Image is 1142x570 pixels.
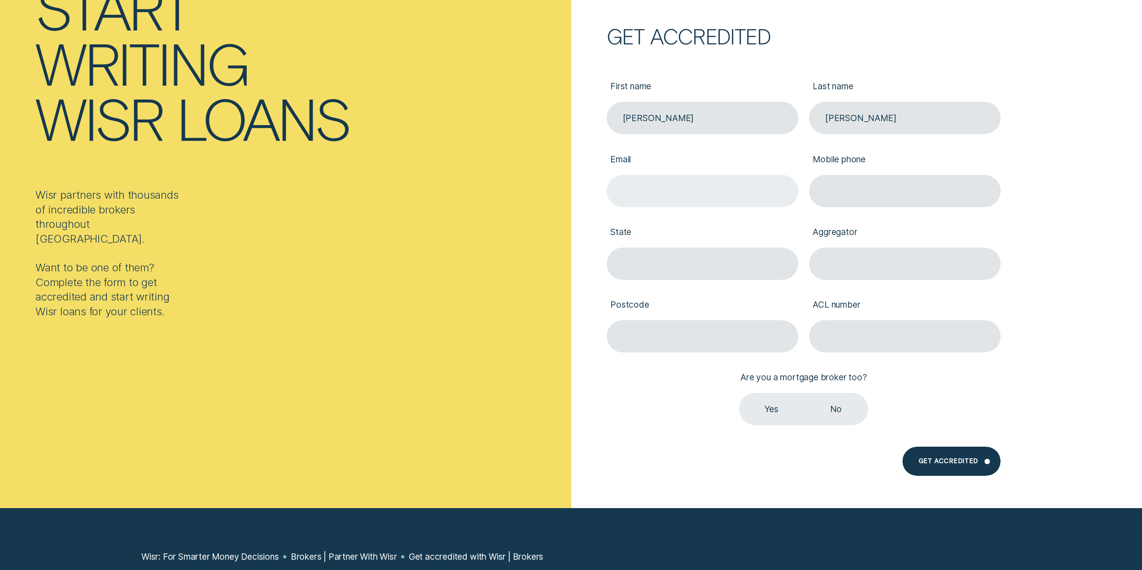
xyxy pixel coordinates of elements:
div: Wisr [35,90,162,145]
label: Are you a mortgage broker too? [737,363,871,393]
label: Postcode [607,291,798,320]
div: writing [35,35,248,90]
label: ACL number [809,291,1001,320]
a: Brokers | Partner With Wisr [291,551,397,562]
label: First name [607,72,798,102]
label: Mobile phone [809,145,1001,174]
label: Last name [809,72,1001,102]
label: Yes [739,393,804,425]
label: Email [607,145,798,174]
a: Get accredited with Wisr | Brokers [409,551,543,562]
a: Wisr: For Smarter Money Decisions [141,551,279,562]
button: Get Accredited [902,447,1001,476]
div: loans [176,90,350,145]
h2: Get accredited [607,28,1001,44]
label: No [804,393,868,425]
label: State [607,218,798,248]
label: Aggregator [809,218,1001,248]
div: Wisr partners with thousands of incredible brokers throughout [GEOGRAPHIC_DATA]. Want to be one o... [35,188,186,319]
